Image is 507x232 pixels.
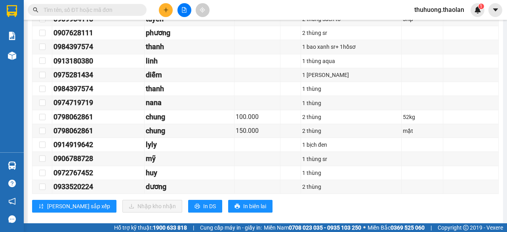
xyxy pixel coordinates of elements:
[145,110,234,124] td: chung
[228,200,273,213] button: printerIn biên lai
[53,167,143,178] div: 0972767452
[480,4,482,9] span: 1
[289,224,361,231] strong: 0708 023 035 - 0935 103 250
[145,40,234,54] td: thanh
[302,29,400,37] div: 2 thùng sr
[302,99,400,107] div: 1 thùng
[236,112,279,122] div: 100.000
[145,96,234,110] td: nana
[44,6,137,14] input: Tìm tên, số ĐT hoặc mã đơn
[302,57,400,65] div: 1 thùng aqua
[391,224,425,231] strong: 0369 525 060
[8,161,16,170] img: warehouse-icon
[159,3,173,17] button: plus
[52,54,145,68] td: 0913180380
[52,96,145,110] td: 0974719719
[8,32,16,40] img: solution-icon
[52,166,145,180] td: 0972767452
[52,68,145,82] td: 0975281434
[52,82,145,96] td: 0984397574
[145,138,234,152] td: lyly
[145,166,234,180] td: huy
[203,202,216,211] span: In DS
[181,7,187,13] span: file-add
[146,56,233,67] div: linh
[302,169,400,177] div: 1 thùng
[492,6,499,13] span: caret-down
[431,223,432,232] span: |
[153,224,187,231] strong: 1900 633 818
[53,153,143,164] div: 0906788728
[8,197,16,205] span: notification
[7,5,17,17] img: logo-vxr
[146,41,233,52] div: thanh
[8,215,16,223] span: message
[114,223,187,232] span: Hỗ trợ kỹ thuật:
[463,225,469,230] span: copyright
[145,26,234,40] td: phương
[302,71,400,79] div: 1 [PERSON_NAME]
[52,152,145,166] td: 0906788728
[302,113,400,121] div: 2 thùng
[8,180,16,187] span: question-circle
[53,111,143,123] div: 0798062861
[146,69,233,81] div: diễm
[403,127,442,135] div: mật
[363,226,366,229] span: ⚪️
[53,69,143,81] div: 0975281434
[53,181,143,192] div: 0933520224
[53,27,143,38] div: 0907628111
[478,4,484,9] sup: 1
[146,97,233,108] div: nana
[403,113,442,121] div: 52kg
[200,223,262,232] span: Cung cấp máy in - giấy in:
[194,203,200,210] span: printer
[53,83,143,94] div: 0984397574
[52,124,145,138] td: 0798062861
[122,200,182,213] button: downloadNhập kho nhận
[145,82,234,96] td: thanh
[52,40,145,54] td: 0984397574
[52,26,145,40] td: 0907628111
[146,27,233,38] div: phương
[53,41,143,52] div: 0984397574
[145,54,234,68] td: linh
[146,83,233,94] div: thanh
[196,3,210,17] button: aim
[145,124,234,138] td: chung
[146,153,233,164] div: mỹ
[146,139,233,150] div: lyly
[32,200,116,213] button: sort-ascending[PERSON_NAME] sắp xếp
[264,223,361,232] span: Miền Nam
[145,152,234,166] td: mỹ
[33,7,38,13] span: search
[163,7,169,13] span: plus
[52,180,145,194] td: 0933520224
[188,200,222,213] button: printerIn DS
[177,3,191,17] button: file-add
[302,155,400,163] div: 1 thùng sr
[53,56,143,67] div: 0913180380
[234,203,240,210] span: printer
[488,3,502,17] button: caret-down
[146,125,233,136] div: chung
[474,6,481,13] img: icon-new-feature
[52,138,145,152] td: 0914919642
[146,167,233,178] div: huy
[302,42,400,51] div: 1 bao xanh sr+ 1hồsơ
[243,202,266,211] span: In biên lai
[146,181,233,192] div: dương
[52,110,145,124] td: 0798062861
[200,7,205,13] span: aim
[146,111,233,123] div: chung
[53,97,143,108] div: 0974719719
[408,5,471,15] span: thuhuong.thaolan
[145,180,234,194] td: dương
[8,52,16,60] img: warehouse-icon
[193,223,194,232] span: |
[368,223,425,232] span: Miền Bắc
[38,203,44,210] span: sort-ascending
[236,126,279,136] div: 150.000
[302,84,400,93] div: 1 thùng
[47,202,110,211] span: [PERSON_NAME] sắp xếp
